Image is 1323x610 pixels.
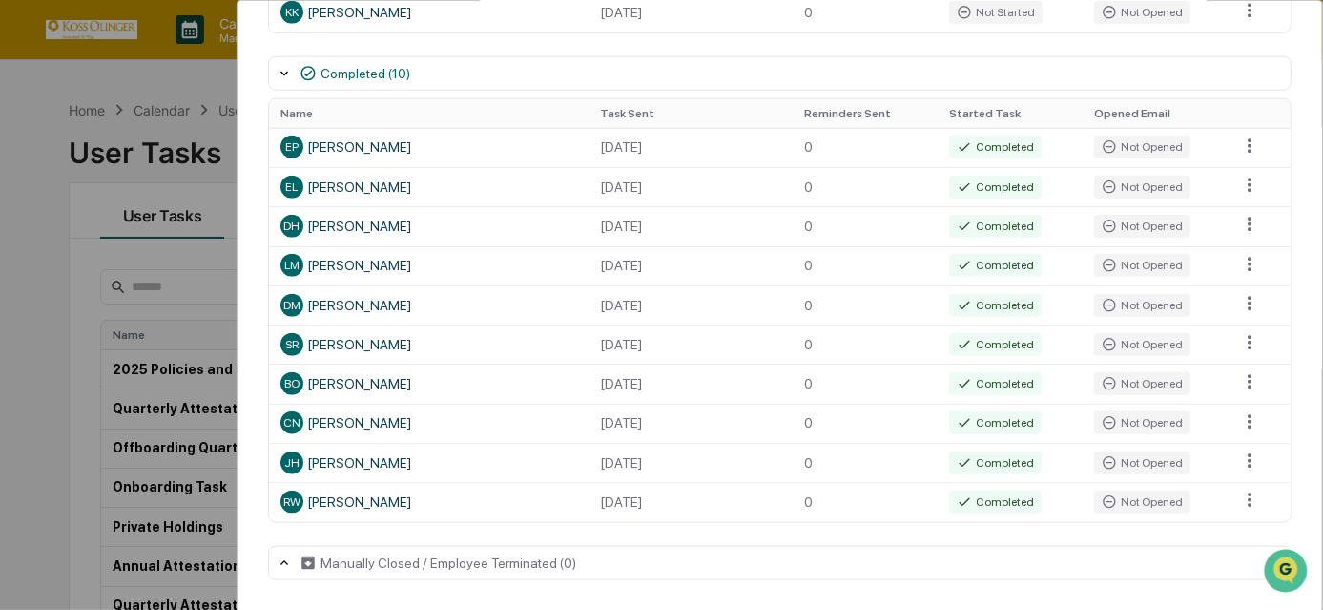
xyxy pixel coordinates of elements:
[284,377,300,390] span: BO
[949,176,1042,199] div: Completed
[1094,491,1190,514] div: Not Opened
[793,99,938,128] th: Reminders Sent
[1083,99,1228,128] th: Opened Email
[938,99,1083,128] th: Started Task
[1262,547,1313,599] iframe: Open customer support
[793,128,938,167] td: 0
[793,167,938,206] td: 0
[59,296,155,311] span: [PERSON_NAME]
[949,491,1042,514] div: Completed
[280,411,578,434] div: [PERSON_NAME]
[50,123,315,143] input: Clear
[138,429,154,444] div: 🗄️
[40,182,74,217] img: 8933085812038_c878075ebb4cc5468115_72.jpg
[793,206,938,245] td: 0
[283,299,300,312] span: DM
[280,254,578,277] div: [PERSON_NAME]
[19,329,50,360] img: Emily Lusk
[283,416,300,430] span: CN
[320,556,576,571] div: Manually Closed / Employee Terminated (0)
[283,495,300,509] span: RW
[949,254,1042,277] div: Completed
[38,297,53,312] img: 1746055101610-c473b297-6a78-478c-a979-82029cc54cd1
[793,404,938,443] td: 0
[1094,136,1190,158] div: Not Opened
[285,6,299,19] span: KK
[19,182,53,217] img: 1746055101610-c473b297-6a78-478c-a979-82029cc54cd1
[1094,254,1190,277] div: Not Opened
[283,220,300,233] span: DH
[280,294,578,317] div: [PERSON_NAME]
[1094,333,1190,356] div: Not Opened
[949,411,1042,434] div: Completed
[19,278,50,308] img: Jack Rasmussen
[589,443,793,482] td: [DATE]
[86,182,313,201] div: Start new chat
[280,333,578,356] div: [PERSON_NAME]
[589,325,793,364] td: [DATE]
[1094,215,1190,238] div: Not Opened
[296,244,347,267] button: See all
[131,419,244,453] a: 🗄️Attestations
[793,246,938,285] td: 0
[169,296,208,311] span: [DATE]
[793,443,938,482] td: 0
[1094,372,1190,395] div: Not Opened
[59,347,155,363] span: [PERSON_NAME]
[589,364,793,403] td: [DATE]
[269,99,589,128] th: Name
[589,404,793,443] td: [DATE]
[86,201,262,217] div: We're available if you need us!
[280,452,578,474] div: [PERSON_NAME]
[949,215,1042,238] div: Completed
[38,427,123,446] span: Preclearance
[949,136,1042,158] div: Completed
[284,456,300,470] span: JH
[589,482,793,521] td: [DATE]
[949,333,1042,356] div: Completed
[1094,1,1190,24] div: Not Opened
[158,296,165,311] span: •
[589,167,793,206] td: [DATE]
[320,66,410,81] div: Completed (10)
[949,372,1042,395] div: Completed
[589,246,793,285] td: [DATE]
[190,469,231,483] span: Pylon
[11,455,128,490] a: 🔎Data Lookup
[949,1,1043,24] div: Not Started
[19,19,57,57] img: Greenboard
[589,128,793,167] td: [DATE]
[589,285,793,325] td: [DATE]
[793,364,938,403] td: 0
[793,285,938,325] td: 0
[280,215,578,238] div: [PERSON_NAME]
[134,468,231,483] a: Powered byPylon
[280,136,578,158] div: [PERSON_NAME]
[1094,411,1190,434] div: Not Opened
[19,76,347,107] p: How can we help?
[169,347,208,363] span: [DATE]
[19,248,122,263] div: Past conversations
[324,188,347,211] button: Start new chat
[11,419,131,453] a: 🖐️Preclearance
[1094,176,1190,199] div: Not Opened
[589,99,793,128] th: Task Sent
[19,429,34,444] div: 🖐️
[284,259,300,272] span: LM
[280,1,578,24] div: [PERSON_NAME]
[280,176,578,199] div: [PERSON_NAME]
[949,452,1042,474] div: Completed
[158,347,165,363] span: •
[157,427,237,446] span: Attestations
[793,482,938,521] td: 0
[1094,452,1190,474] div: Not Opened
[285,140,299,154] span: EP
[589,206,793,245] td: [DATE]
[1094,294,1190,317] div: Not Opened
[793,325,938,364] td: 0
[285,180,298,194] span: EL
[949,294,1042,317] div: Completed
[280,372,578,395] div: [PERSON_NAME]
